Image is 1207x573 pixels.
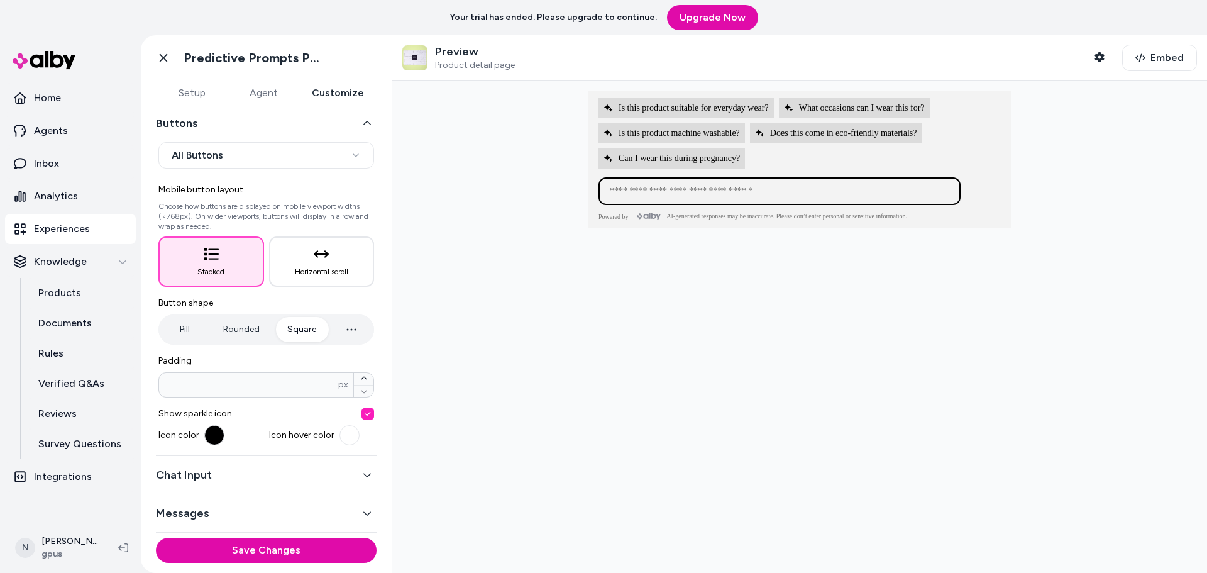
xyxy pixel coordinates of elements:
p: Integrations [34,469,92,484]
p: Home [34,91,61,106]
a: Analytics [5,181,136,211]
p: Analytics [34,189,78,204]
span: Product detail page [435,60,515,71]
a: Products [26,278,136,308]
p: Rules [38,346,63,361]
a: Home [5,83,136,113]
button: Square [275,317,329,342]
button: All Buttons [158,142,374,169]
img: alby Logo [13,51,75,69]
p: Documents [38,316,92,331]
span: Icon color [158,429,199,442]
button: N[PERSON_NAME]gpus [8,528,108,568]
a: Experiences [5,214,136,244]
button: Horizontal scroll [269,236,375,287]
span: Icon hover color [269,429,334,442]
img: Gap Open Value SVC [402,45,427,70]
p: Verified Q&As [38,376,104,391]
h1: Predictive Prompts PDP [184,50,325,66]
span: Button shape [158,297,374,309]
button: Buttons [156,114,377,132]
button: Embed [1122,45,1197,71]
button: Customize [299,81,377,106]
button: Chat Input [156,466,377,484]
a: Survey Questions [26,429,136,459]
p: [PERSON_NAME] [41,535,98,548]
p: Agents [34,123,68,138]
a: Agents [5,116,136,146]
div: Buttons [156,142,377,445]
p: Reviews [38,406,77,421]
label: Padding [158,355,374,367]
button: Stacked [158,236,264,287]
p: Survey Questions [38,437,121,452]
p: Products [38,286,81,301]
button: Save Changes [156,538,377,563]
button: Agent [228,81,299,106]
span: Show sparkle icon [158,408,374,420]
button: Setup [156,81,228,106]
a: Verified Q&As [26,369,136,399]
a: Reviews [26,399,136,429]
p: Your trial has ended. Please upgrade to continue. [449,11,657,24]
span: Embed [1150,50,1184,65]
a: Rules [26,338,136,369]
p: Knowledge [34,254,87,269]
button: Knowledge [5,247,136,277]
p: Inbox [34,156,59,171]
p: Experiences [34,221,90,236]
button: Messages [156,504,377,522]
a: Integrations [5,462,136,492]
span: px [338,379,348,391]
p: Choose how buttons are displayed on mobile viewport widths (<768px). On wider viewports, buttons ... [158,201,374,231]
span: Horizontal scroll [295,267,348,277]
span: gpus [41,548,98,560]
span: N [15,538,35,558]
button: Rounded [211,317,272,342]
button: Pill [161,317,208,342]
span: Mobile button layout [158,184,374,196]
span: Stacked [197,267,224,277]
a: Inbox [5,148,136,179]
a: Documents [26,308,136,338]
p: Preview [435,45,515,59]
a: Upgrade Now [667,5,758,30]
